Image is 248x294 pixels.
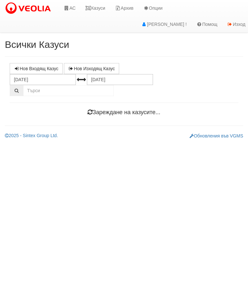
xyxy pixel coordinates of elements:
img: VeoliaLogo.png [5,2,54,15]
a: Обновления във VGMS [190,133,243,138]
a: Помощ [191,16,222,32]
h2: Всички Казуси [5,39,243,50]
a: Нов Изходящ Казус [64,63,119,74]
h4: Зареждане на казусите... [10,109,238,116]
a: 2025 - Sintex Group Ltd. [5,133,58,138]
a: [PERSON_NAME] ! [136,16,191,32]
a: Нов Входящ Казус [10,63,63,74]
input: Търсене по Идентификатор, Бл/Вх/Ап, Тип, Описание, Моб. Номер, Имейл, Файл, Коментар, [23,85,114,96]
